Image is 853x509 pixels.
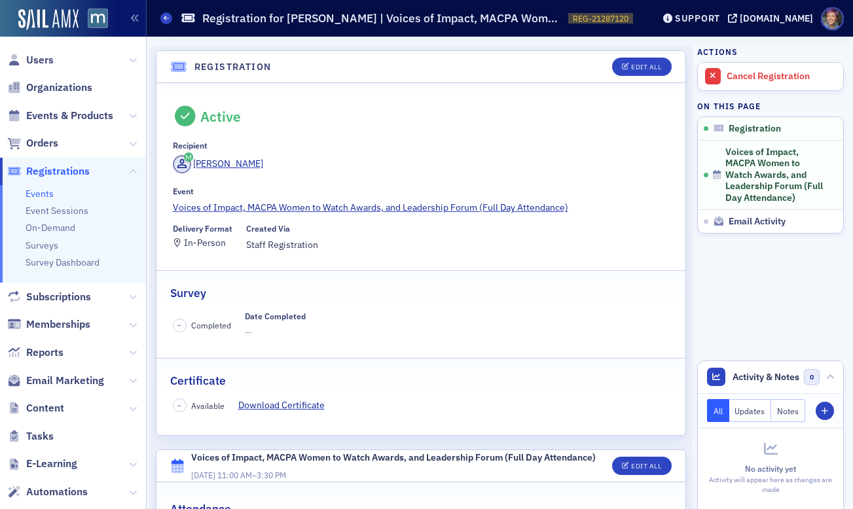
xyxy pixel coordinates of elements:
[7,290,91,304] a: Subscriptions
[26,374,104,388] span: Email Marketing
[26,205,88,217] a: Event Sessions
[707,475,834,496] div: Activity will appear here as changes are made
[7,136,58,150] a: Orders
[88,9,108,29] img: SailAMX
[245,326,306,340] span: —
[7,401,64,415] a: Content
[631,463,661,470] div: Edit All
[26,136,58,150] span: Orders
[573,13,628,24] span: REG-21287120
[7,164,90,179] a: Registrations
[821,7,844,30] span: Profile
[631,63,661,71] div: Edit All
[173,141,208,150] div: Recipient
[173,224,232,234] div: Delivery Format
[26,401,64,415] span: Content
[728,14,818,23] button: [DOMAIN_NAME]
[698,63,843,90] a: Cancel Registration
[246,238,318,252] span: Staff Registration
[26,345,64,360] span: Reports
[26,164,90,179] span: Registrations
[707,399,729,422] button: All
[26,429,54,444] span: Tasks
[238,398,335,412] a: Download Certificate
[725,147,826,204] span: Voices of Impact, MACPA Women to Watch Awards, and Leadership Forum (Full Day Attendance)
[771,399,805,422] button: Notes
[79,9,108,31] a: View Homepage
[26,485,88,499] span: Automations
[26,239,58,251] a: Surveys
[7,53,54,67] a: Users
[740,12,813,24] div: [DOMAIN_NAME]
[729,216,786,228] span: Email Activity
[18,9,79,30] img: SailAMX
[26,53,54,67] span: Users
[697,46,738,58] h4: Actions
[26,317,90,332] span: Memberships
[191,400,225,412] span: Available
[26,457,77,471] span: E-Learning
[7,457,77,471] a: E-Learning
[200,108,241,125] div: Active
[697,100,844,112] h4: On this page
[804,369,820,385] span: 0
[733,370,799,384] span: Activity & Notes
[26,109,113,123] span: Events & Products
[612,58,671,76] button: Edit All
[170,372,226,389] h2: Certificate
[194,60,272,74] h4: Registration
[707,463,834,474] div: No activity yet
[7,485,88,499] a: Automations
[7,374,104,388] a: Email Marketing
[727,71,837,82] div: Cancel Registration
[193,157,263,171] div: [PERSON_NAME]
[191,451,596,465] div: Voices of Impact, MACPA Women to Watch Awards, and Leadership Forum (Full Day Attendance)
[184,239,226,247] div: In-Person
[177,401,181,410] span: –
[729,399,772,422] button: Updates
[7,109,113,123] a: Events & Products
[26,80,92,95] span: Organizations
[729,123,781,135] span: Registration
[191,470,215,480] span: [DATE]
[245,311,306,321] div: Date Completed
[257,470,286,480] time: 3:30 PM
[7,345,64,360] a: Reports
[26,256,100,268] a: Survey Dashboard
[177,321,181,330] span: –
[7,429,54,444] a: Tasks
[173,201,670,215] a: Voices of Impact, MACPA Women to Watch Awards, and Leadership Forum (Full Day Attendance)
[217,470,252,480] time: 11:00 AM
[26,222,75,234] a: On-Demand
[7,317,90,332] a: Memberships
[170,285,206,302] h2: Survey
[173,155,264,173] a: [PERSON_NAME]
[26,290,91,304] span: Subscriptions
[191,319,231,331] span: Completed
[26,188,54,200] a: Events
[7,80,92,95] a: Organizations
[173,186,194,196] div: Event
[612,457,671,475] button: Edit All
[191,470,286,480] span: –
[246,224,290,234] div: Created Via
[675,12,720,24] div: Support
[202,10,562,26] h1: Registration for [PERSON_NAME] | Voices of Impact, MACPA Women to Watch Awards, and Leadership Fo...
